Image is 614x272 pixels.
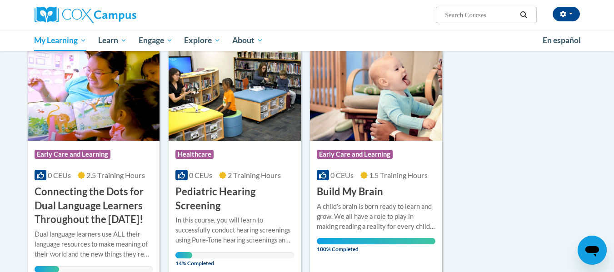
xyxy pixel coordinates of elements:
[232,35,263,46] span: About
[169,48,301,141] img: Course Logo
[537,31,587,50] a: En español
[444,10,517,20] input: Search Courses
[317,202,435,232] div: A child's brain is born ready to learn and grow. We all have a role to play in making reading a r...
[92,30,133,51] a: Learn
[98,35,127,46] span: Learn
[175,252,192,258] div: Your progress
[228,171,281,179] span: 2 Training Hours
[369,171,428,179] span: 1.5 Training Hours
[317,238,435,252] span: 100% Completed
[29,30,93,51] a: My Learning
[178,30,226,51] a: Explore
[21,30,594,51] div: Main menu
[578,236,607,265] iframe: Button to launch messaging window
[34,35,86,46] span: My Learning
[139,35,173,46] span: Engage
[543,35,581,45] span: En español
[317,150,393,159] span: Early Care and Learning
[330,171,354,179] span: 0 CEUs
[35,7,207,23] a: Cox Campus
[48,171,71,179] span: 0 CEUs
[175,185,294,213] h3: Pediatric Hearing Screening
[133,30,179,51] a: Engage
[553,7,580,21] button: Account Settings
[35,150,110,159] span: Early Care and Learning
[35,185,153,227] h3: Connecting the Dots for Dual Language Learners Throughout the [DATE]!
[175,215,294,245] div: In this course, you will learn to successfully conduct hearing screenings using Pure-Tone hearing...
[175,150,214,159] span: Healthcare
[317,238,435,244] div: Your progress
[35,7,136,23] img: Cox Campus
[317,185,383,199] h3: Build My Brain
[86,171,145,179] span: 2.5 Training Hours
[175,252,192,267] span: 14% Completed
[310,48,442,141] img: Course Logo
[517,10,530,20] button: Search
[184,35,220,46] span: Explore
[28,48,160,141] img: Course Logo
[189,171,212,179] span: 0 CEUs
[35,229,153,259] div: Dual language learners use ALL their language resources to make meaning of their world and the ne...
[226,30,269,51] a: About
